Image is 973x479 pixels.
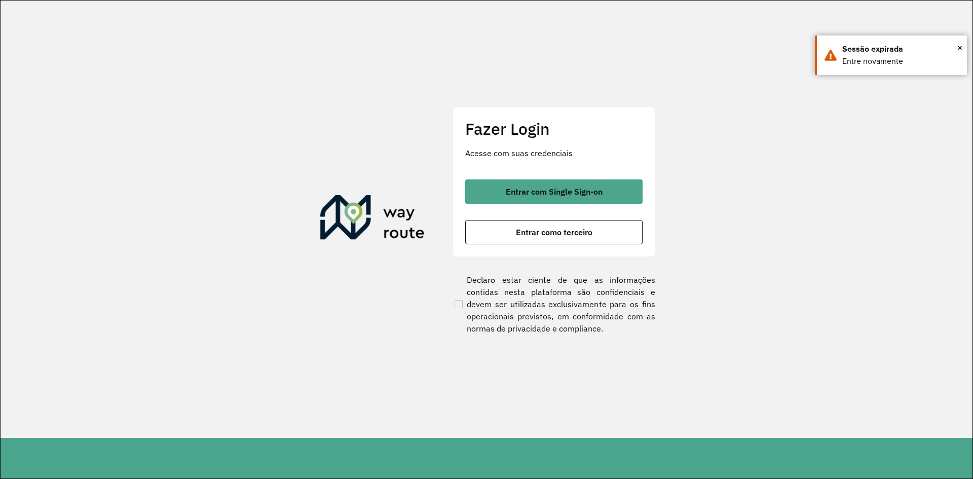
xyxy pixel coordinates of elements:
[957,40,962,55] span: ×
[465,119,643,138] h2: Fazer Login
[957,40,962,55] button: Close
[516,228,592,236] span: Entrar como terceiro
[465,220,643,244] button: button
[842,55,959,67] div: Entre novamente
[842,43,959,55] div: Sessão expirada
[453,274,655,335] label: Declaro estar ciente de que as informações contidas nesta plataforma são confidenciais e devem se...
[465,147,643,159] p: Acesse com suas credenciais
[506,188,603,196] span: Entrar com Single Sign-on
[320,195,425,244] img: Roteirizador AmbevTech
[465,179,643,204] button: button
